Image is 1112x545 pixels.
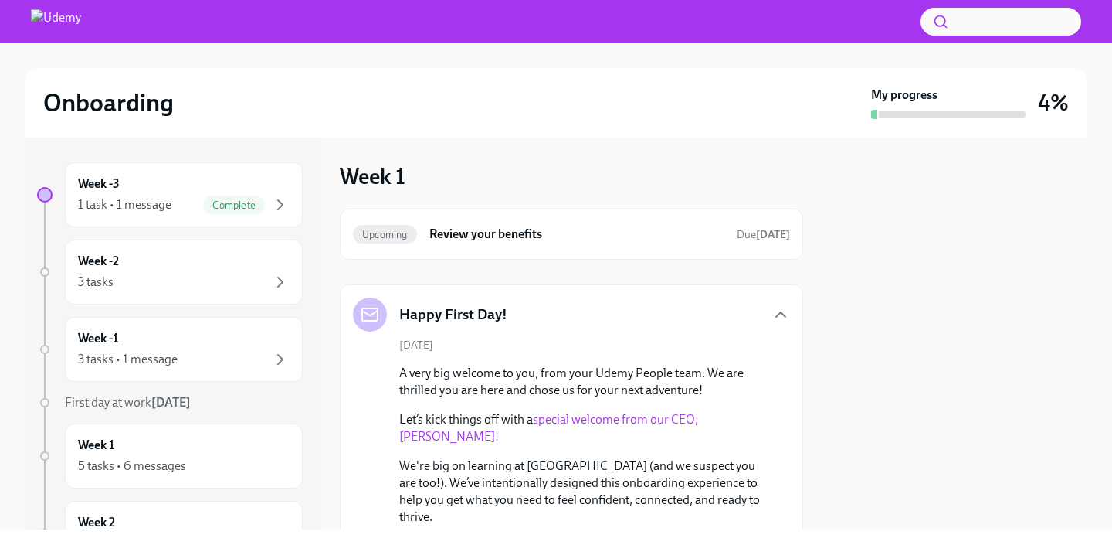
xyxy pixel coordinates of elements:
[399,338,433,353] span: [DATE]
[78,330,118,347] h6: Week -1
[871,87,937,104] strong: My progress
[737,228,790,241] span: Due
[65,395,191,410] span: First day at work
[78,437,114,454] h6: Week 1
[1038,89,1069,117] h3: 4%
[399,458,765,526] p: We're big on learning at [GEOGRAPHIC_DATA] (and we suspect you are too!). We’ve intentionally des...
[399,412,698,444] a: special welcome from our CEO, [PERSON_NAME]!
[37,162,303,227] a: Week -31 task • 1 messageComplete
[399,365,765,399] p: A very big welcome to you, from your Udemy People team. We are thrilled you are here and chose us...
[399,305,507,325] h5: Happy First Day!
[78,514,115,531] h6: Week 2
[340,162,405,190] h3: Week 1
[78,274,114,291] div: 3 tasks
[78,196,171,213] div: 1 task • 1 message
[353,229,417,240] span: Upcoming
[399,411,765,445] p: Let’s kick things off with a
[151,395,191,410] strong: [DATE]
[737,227,790,242] span: September 15th, 2025 11:00
[37,240,303,305] a: Week -23 tasks
[78,458,186,475] div: 5 tasks • 6 messages
[37,394,303,411] a: First day at work[DATE]
[37,317,303,382] a: Week -13 tasks • 1 message
[43,87,174,118] h2: Onboarding
[203,199,265,211] span: Complete
[429,226,724,243] h6: Review your benefits
[78,351,178,368] div: 3 tasks • 1 message
[31,9,81,34] img: Udemy
[353,222,790,247] a: UpcomingReview your benefitsDue[DATE]
[756,228,790,241] strong: [DATE]
[78,175,120,192] h6: Week -3
[78,253,119,270] h6: Week -2
[37,424,303,489] a: Week 15 tasks • 6 messages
